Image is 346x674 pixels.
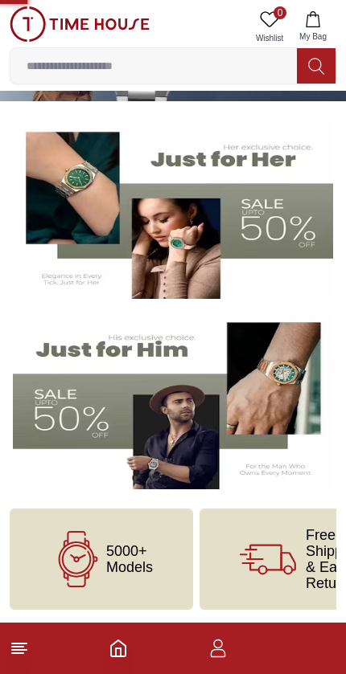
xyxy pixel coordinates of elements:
[13,121,333,299] img: Women's Watches Banner
[109,639,128,658] a: Home
[10,6,150,42] img: ...
[106,543,153,575] span: 5000+ Models
[293,31,333,43] span: My Bag
[249,32,290,44] span: Wishlist
[13,312,333,489] img: Men's Watches Banner
[274,6,286,19] span: 0
[290,6,336,47] button: My Bag
[249,6,290,47] a: 0Wishlist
